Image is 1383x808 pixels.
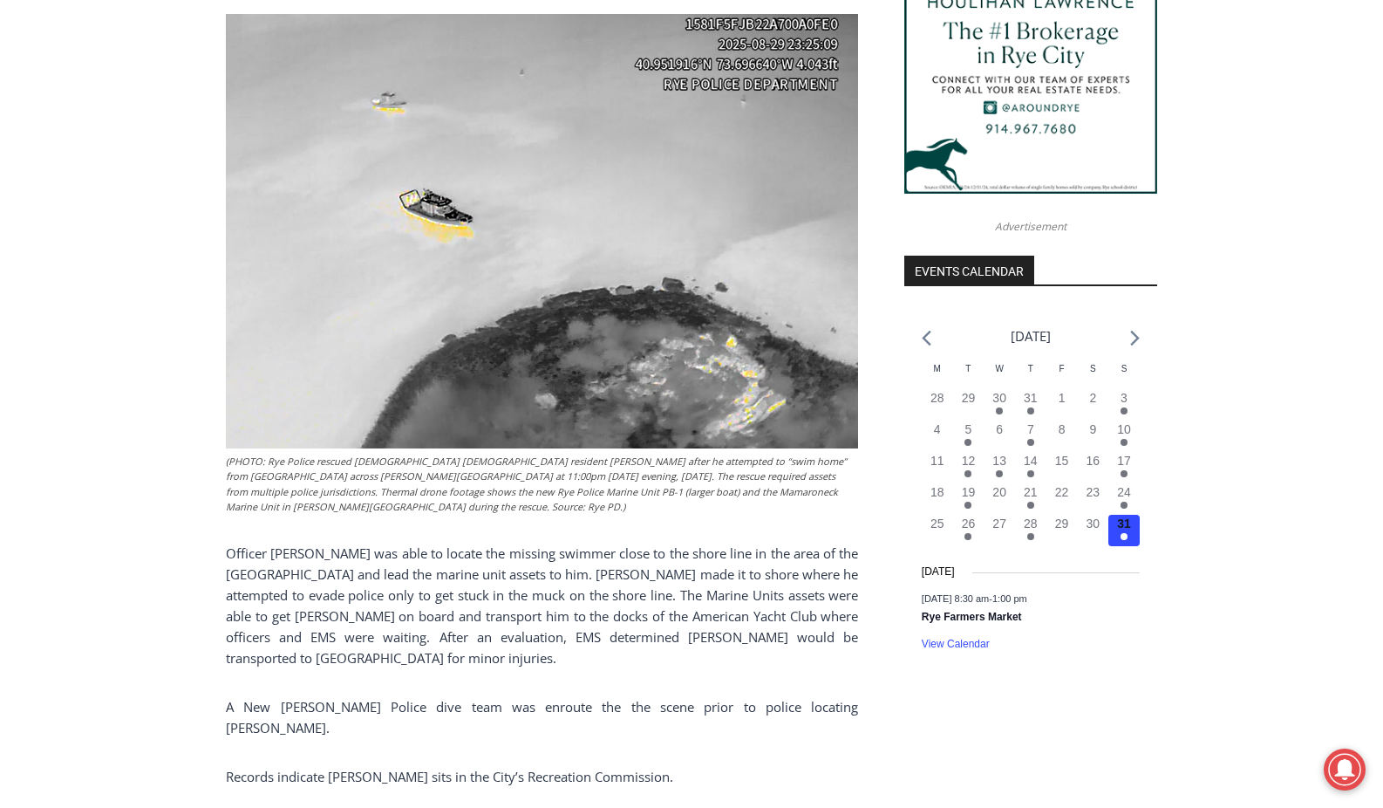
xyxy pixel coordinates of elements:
[1015,389,1046,421] button: 31 Has events
[930,517,944,531] time: 25
[1108,421,1140,452] button: 10 Has events
[922,389,953,421] button: 28
[984,421,1015,452] button: 6
[964,439,971,446] em: Has events
[226,696,858,738] p: A New [PERSON_NAME] Police dive team was enroute the the scene prior to police locating [PERSON_N...
[964,502,971,509] em: Has events
[226,766,858,787] p: Records indicate [PERSON_NAME] sits in the City’s Recreation Commission.
[226,543,858,668] p: Officer [PERSON_NAME] was able to locate the missing swimmer close to the shore line in the area ...
[1055,485,1069,499] time: 22
[1024,485,1038,499] time: 21
[1121,407,1128,414] em: Has events
[518,5,630,79] a: Book [PERSON_NAME]'s Good Humor for Your Event
[1087,454,1100,468] time: 16
[5,180,171,246] span: Open Tues. - Sun. [PHONE_NUMBER]
[922,638,990,651] a: View Calendar
[1046,362,1078,389] div: Friday
[964,533,971,540] em: Has events
[930,454,944,468] time: 11
[930,391,944,405] time: 28
[226,14,858,449] img: (PHOTO: Rye Police rescued 51 year old Rye resident Kenneth Niejadlik after he attempted to "swim...
[922,330,931,346] a: Previous month
[114,23,431,56] div: Individually Wrapped Items. Dairy, Gluten & Nut Free Options. Kosher Items Available.
[978,218,1084,235] span: Advertisement
[1015,421,1046,452] button: 7 Has events
[1059,364,1065,373] span: F
[1121,439,1128,446] em: Has events
[1046,452,1078,483] button: 15
[953,483,984,515] button: 19 Has events
[922,421,953,452] button: 4
[995,364,1003,373] span: W
[1108,483,1140,515] button: 24 Has events
[1046,515,1078,546] button: 29
[1027,407,1034,414] em: Has events
[1027,422,1034,436] time: 7
[1077,515,1108,546] button: 30
[1,175,175,217] a: Open Tues. - Sun. [PHONE_NUMBER]
[419,169,845,217] a: Intern @ [DOMAIN_NAME]
[984,515,1015,546] button: 27
[1130,330,1140,346] a: Next month
[962,454,976,468] time: 12
[1077,362,1108,389] div: Saturday
[1077,452,1108,483] button: 16
[1077,421,1108,452] button: 9
[904,256,1034,285] h2: Events Calendar
[1046,483,1078,515] button: 22
[962,485,976,499] time: 19
[964,470,971,477] em: Has events
[1121,533,1128,540] em: Has events
[1015,362,1046,389] div: Thursday
[531,18,607,67] h4: Book [PERSON_NAME]'s Good Humor for Your Event
[1046,421,1078,452] button: 8
[992,592,1027,603] span: 1:00 pm
[1077,389,1108,421] button: 2
[1121,502,1128,509] em: Has events
[1027,439,1034,446] em: Has events
[953,452,984,483] button: 12 Has events
[1108,452,1140,483] button: 17 Has events
[1121,364,1128,373] span: S
[992,517,1006,531] time: 27
[1027,533,1034,540] em: Has events
[922,483,953,515] button: 18
[1011,325,1051,348] li: [DATE]
[953,421,984,452] button: 5 Has events
[1015,483,1046,515] button: 21 Has events
[1027,502,1034,509] em: Has events
[1046,389,1078,421] button: 1
[1108,362,1140,389] div: Sunday
[984,483,1015,515] button: 20
[1059,391,1066,405] time: 1
[922,452,953,483] button: 11
[1117,485,1131,499] time: 24
[179,109,248,209] div: "clearly one of the favorites in the [GEOGRAPHIC_DATA] neighborhood"
[1117,422,1131,436] time: 10
[1117,517,1131,531] time: 31
[953,389,984,421] button: 29
[1117,454,1131,468] time: 17
[922,362,953,389] div: Monday
[934,422,941,436] time: 4
[1055,517,1069,531] time: 29
[1087,517,1100,531] time: 30
[922,592,1027,603] time: -
[440,1,824,169] div: "The first chef I interviewed talked about coming to [GEOGRAPHIC_DATA] from [GEOGRAPHIC_DATA] in ...
[1121,470,1128,477] em: Has events
[922,611,1022,625] a: Rye Farmers Market
[996,422,1003,436] time: 6
[1028,364,1033,373] span: T
[1089,422,1096,436] time: 9
[922,564,955,580] time: [DATE]
[930,485,944,499] time: 18
[1015,515,1046,546] button: 28 Has events
[1015,452,1046,483] button: 14 Has events
[1024,517,1038,531] time: 28
[996,470,1003,477] em: Has events
[1108,389,1140,421] button: 3 Has events
[456,174,808,213] span: Intern @ [DOMAIN_NAME]
[1059,422,1066,436] time: 8
[962,517,976,531] time: 26
[965,364,971,373] span: T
